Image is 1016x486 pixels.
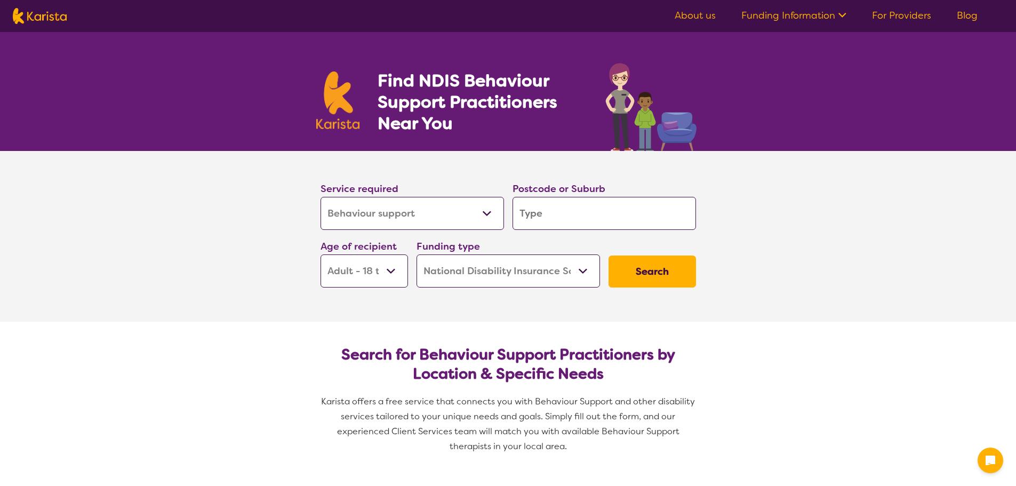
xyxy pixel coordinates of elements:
[378,70,584,134] h1: Find NDIS Behaviour Support Practitioners Near You
[957,9,978,22] a: Blog
[316,394,700,454] p: Karista offers a free service that connects you with Behaviour Support and other disability servi...
[417,240,480,253] label: Funding type
[329,345,687,384] h2: Search for Behaviour Support Practitioners by Location & Specific Needs
[741,9,846,22] a: Funding Information
[609,256,696,288] button: Search
[13,8,67,24] img: Karista logo
[321,182,398,195] label: Service required
[675,9,716,22] a: About us
[872,9,931,22] a: For Providers
[513,197,696,230] input: Type
[513,182,605,195] label: Postcode or Suburb
[316,71,360,129] img: Karista logo
[603,58,700,151] img: behaviour-support
[321,240,397,253] label: Age of recipient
